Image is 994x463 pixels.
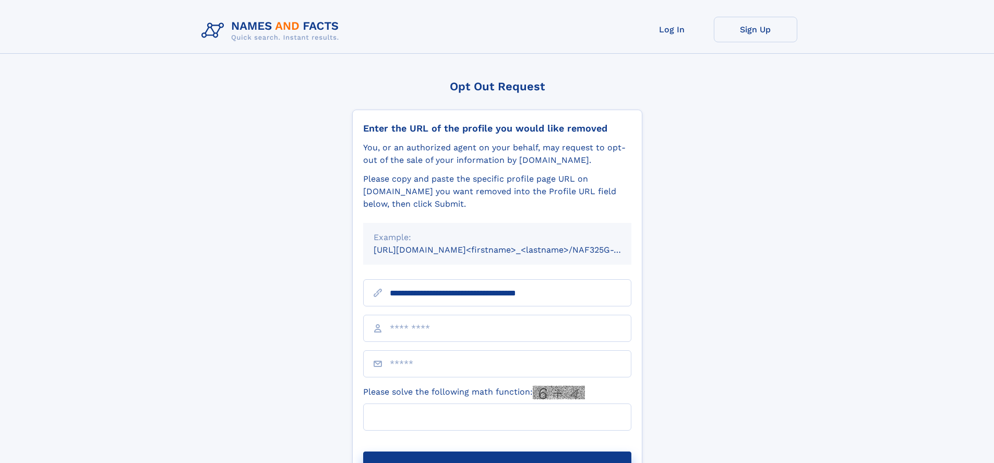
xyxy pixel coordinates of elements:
img: Logo Names and Facts [197,17,348,45]
div: Please copy and paste the specific profile page URL on [DOMAIN_NAME] you want removed into the Pr... [363,173,631,210]
div: Example: [374,231,621,244]
a: Sign Up [714,17,797,42]
div: You, or an authorized agent on your behalf, may request to opt-out of the sale of your informatio... [363,141,631,167]
label: Please solve the following math function: [363,386,585,399]
div: Opt Out Request [352,80,642,93]
small: [URL][DOMAIN_NAME]<firstname>_<lastname>/NAF325G-xxxxxxxx [374,245,651,255]
a: Log In [630,17,714,42]
div: Enter the URL of the profile you would like removed [363,123,631,134]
